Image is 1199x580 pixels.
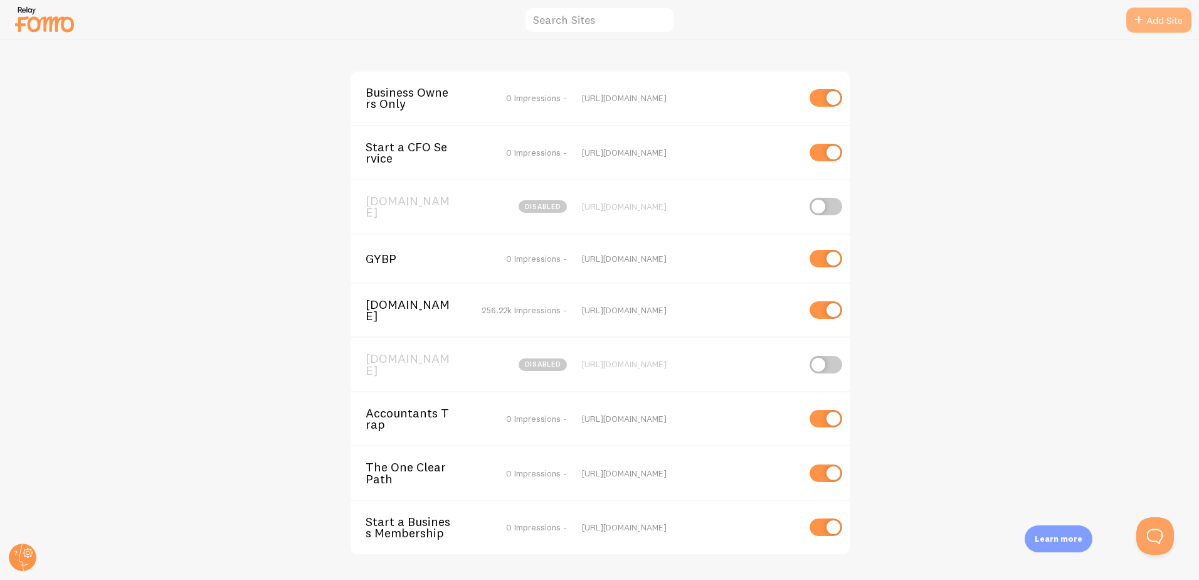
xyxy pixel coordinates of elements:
[366,353,467,376] span: [DOMAIN_NAME]
[582,358,798,370] div: [URL][DOMAIN_NAME]
[506,468,567,479] span: 0 Impressions -
[582,253,798,264] div: [URL][DOMAIN_NAME]
[519,200,567,213] span: disabled
[506,147,567,158] span: 0 Impressions -
[13,3,76,35] img: fomo-relay-logo-orange.svg
[582,522,798,533] div: [URL][DOMAIN_NAME]
[1025,525,1092,552] div: Learn more
[582,92,798,104] div: [URL][DOMAIN_NAME]
[366,516,467,539] span: Start a Business Membership
[506,522,567,533] span: 0 Impressions -
[506,92,567,104] span: 0 Impressions -
[519,358,567,371] span: disabled
[366,407,467,431] span: Accountants Trap
[366,141,467,164] span: Start a CFO Service
[582,201,798,212] div: [URL][DOMAIN_NAME]
[366,253,467,264] span: GYBP
[1136,517,1174,555] iframe: Help Scout Beacon - Open
[582,304,798,316] div: [URL][DOMAIN_NAME]
[366,87,467,110] span: Business Owners Only
[482,304,567,316] span: 256.22k Impressions -
[506,413,567,424] span: 0 Impressions -
[506,253,567,264] span: 0 Impressions -
[582,468,798,479] div: [URL][DOMAIN_NAME]
[1035,533,1082,545] p: Learn more
[366,195,467,218] span: [DOMAIN_NAME]
[582,413,798,424] div: [URL][DOMAIN_NAME]
[582,147,798,158] div: [URL][DOMAIN_NAME]
[366,461,467,485] span: The One Clear Path
[366,299,467,322] span: [DOMAIN_NAME]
